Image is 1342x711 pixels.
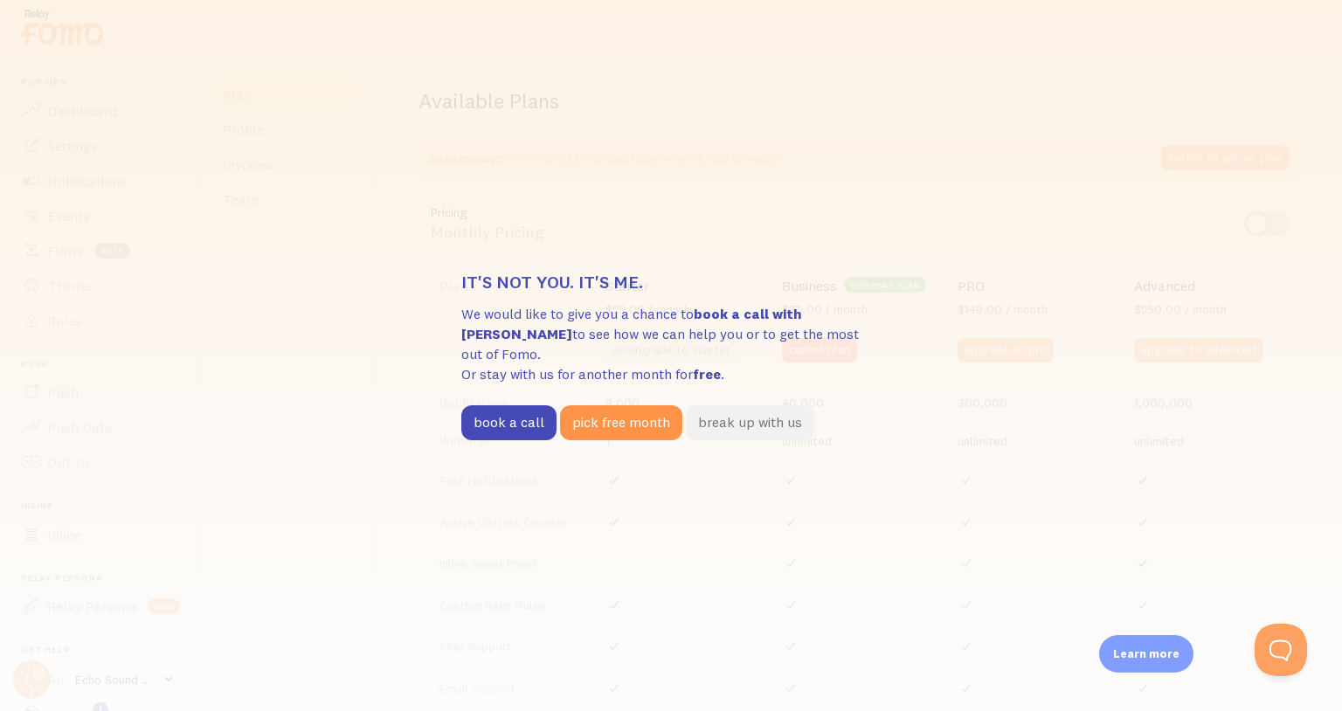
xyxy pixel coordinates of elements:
[560,405,682,440] button: pick free month
[1255,624,1307,676] iframe: Help Scout Beacon - Open
[686,405,814,440] button: break up with us
[461,405,557,440] button: book a call
[693,365,721,383] strong: free
[461,271,881,293] h3: It's not you. It's me.
[1099,635,1193,673] div: Learn more
[1113,645,1179,662] p: Learn more
[461,304,881,383] p: We would like to give you a chance to to see how we can help you or to get the most out of Fomo. ...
